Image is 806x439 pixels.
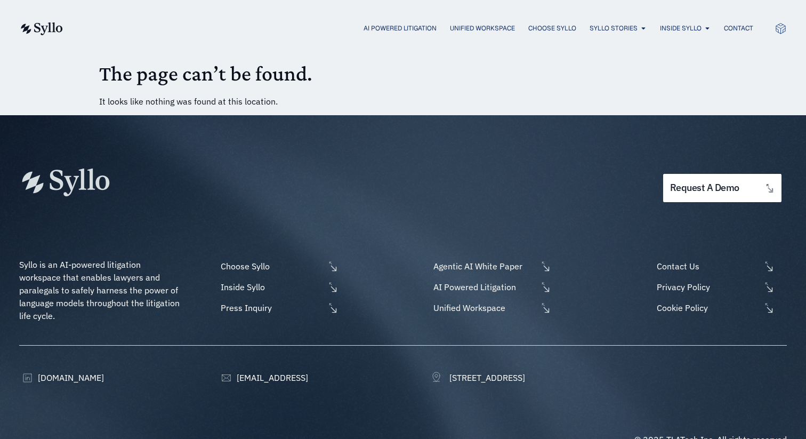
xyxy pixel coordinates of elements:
[84,23,753,34] div: Menu Toggle
[670,183,739,193] span: request a demo
[660,23,702,33] a: Inside Syllo
[654,260,761,273] span: Contact Us
[19,22,63,35] img: syllo
[431,260,537,273] span: Agentic AI White Paper
[431,281,537,293] span: AI Powered Litigation
[528,23,576,33] a: Choose Syllo
[218,260,338,273] a: Choose Syllo
[218,301,338,314] a: Press Inquiry
[654,301,787,314] a: Cookie Policy
[99,61,707,86] h1: The page can’t be found.
[447,371,525,384] span: [STREET_ADDRESS]
[364,23,437,33] a: AI Powered Litigation
[218,281,325,293] span: Inside Syllo
[590,23,638,33] a: Syllo Stories
[218,260,325,273] span: Choose Syllo
[724,23,753,33] a: Contact
[84,23,753,34] nav: Menu
[35,371,104,384] span: [DOMAIN_NAME]
[431,281,551,293] a: AI Powered Litigation
[654,281,787,293] a: Privacy Policy
[218,301,325,314] span: Press Inquiry
[19,259,182,321] span: Syllo is an AI-powered litigation workspace that enables lawyers and paralegals to safely harness...
[654,260,787,273] a: Contact Us
[431,301,537,314] span: Unified Workspace
[19,371,104,384] a: [DOMAIN_NAME]
[234,371,308,384] span: [EMAIL_ADDRESS]
[654,301,761,314] span: Cookie Policy
[450,23,515,33] a: Unified Workspace
[99,95,707,108] p: It looks like nothing was found at this location.
[431,301,551,314] a: Unified Workspace
[431,371,525,384] a: [STREET_ADDRESS]
[654,281,761,293] span: Privacy Policy
[218,281,338,293] a: Inside Syllo
[663,174,781,202] a: request a demo
[431,260,551,273] a: Agentic AI White Paper
[218,371,308,384] a: [EMAIL_ADDRESS]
